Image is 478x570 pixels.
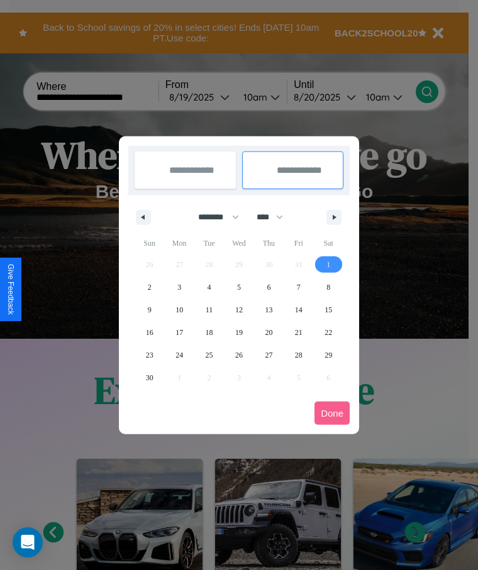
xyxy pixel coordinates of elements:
div: Give Feedback [6,264,15,315]
button: 6 [254,276,284,299]
button: 30 [135,366,164,389]
span: Fri [284,233,313,253]
span: 2 [148,276,152,299]
span: 24 [175,344,183,366]
span: 22 [325,321,332,344]
button: 14 [284,299,313,321]
span: Sat [314,233,343,253]
button: 15 [314,299,343,321]
span: 1 [326,253,330,276]
button: 20 [254,321,284,344]
button: 11 [194,299,224,321]
span: 7 [297,276,301,299]
button: 19 [224,321,253,344]
span: 19 [235,321,243,344]
span: 28 [295,344,303,366]
button: 3 [164,276,194,299]
button: 22 [314,321,343,344]
button: 10 [164,299,194,321]
span: 15 [325,299,332,321]
span: 4 [208,276,211,299]
span: 11 [206,299,213,321]
span: 3 [177,276,181,299]
button: Done [314,402,350,425]
button: 4 [194,276,224,299]
span: Sun [135,233,164,253]
span: 23 [146,344,153,366]
div: Open Intercom Messenger [13,527,43,557]
button: 8 [314,276,343,299]
button: 23 [135,344,164,366]
span: Tue [194,233,224,253]
span: 27 [265,344,272,366]
span: 26 [235,344,243,366]
span: 29 [325,344,332,366]
span: Mon [164,233,194,253]
span: 17 [175,321,183,344]
button: 24 [164,344,194,366]
span: 9 [148,299,152,321]
button: 29 [314,344,343,366]
span: 5 [237,276,241,299]
button: 21 [284,321,313,344]
span: 20 [265,321,272,344]
span: 21 [295,321,303,344]
button: 1 [314,253,343,276]
button: 26 [224,344,253,366]
span: 25 [206,344,213,366]
span: 12 [235,299,243,321]
span: 16 [146,321,153,344]
button: 7 [284,276,313,299]
span: Wed [224,233,253,253]
button: 25 [194,344,224,366]
button: 17 [164,321,194,344]
button: 12 [224,299,253,321]
span: 18 [206,321,213,344]
button: 2 [135,276,164,299]
button: 28 [284,344,313,366]
button: 16 [135,321,164,344]
button: 13 [254,299,284,321]
span: 14 [295,299,303,321]
button: 5 [224,276,253,299]
span: 6 [267,276,270,299]
button: 27 [254,344,284,366]
span: 8 [326,276,330,299]
button: 18 [194,321,224,344]
button: 9 [135,299,164,321]
span: Thu [254,233,284,253]
span: 30 [146,366,153,389]
span: 10 [175,299,183,321]
span: 13 [265,299,272,321]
